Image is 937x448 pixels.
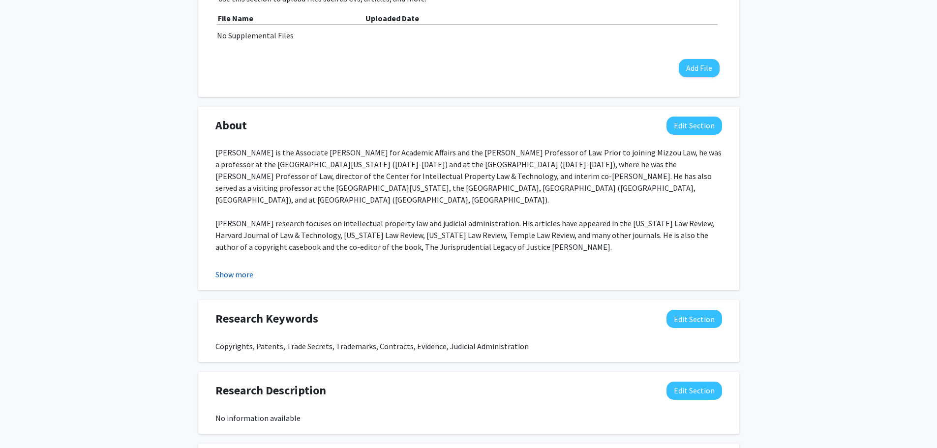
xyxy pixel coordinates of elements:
button: Add File [679,59,720,77]
b: Uploaded Date [365,13,419,23]
div: No information available [215,412,722,424]
button: Edit Research Description [666,382,722,400]
button: Edit About [666,117,722,135]
span: About [215,117,247,134]
span: Research Keywords [215,310,318,328]
button: Edit Research Keywords [666,310,722,328]
p: [PERSON_NAME] is the Associate [PERSON_NAME] for Academic Affairs and the [PERSON_NAME] Professor... [215,147,722,335]
div: No Supplemental Files [217,30,721,41]
button: Show more [215,269,253,280]
iframe: Chat [7,404,42,441]
span: Research Description [215,382,326,399]
div: Copyrights, Patents, Trade Secrets, Trademarks, Contracts, Evidence, Judicial Administration [215,340,722,352]
b: File Name [218,13,253,23]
